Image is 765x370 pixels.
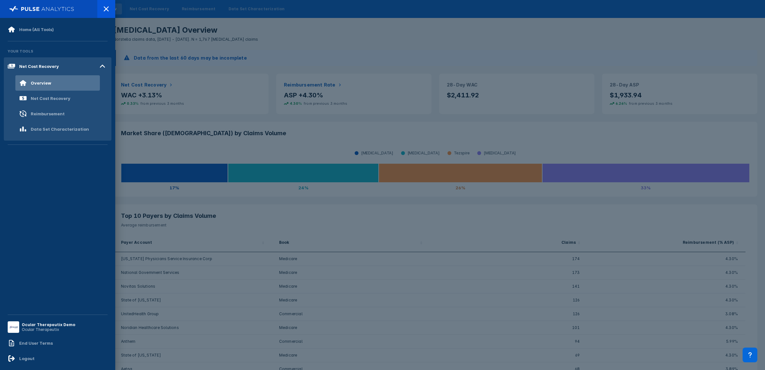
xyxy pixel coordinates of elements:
[31,80,51,86] div: Overview
[4,106,111,121] a: Reimbursement
[4,75,111,91] a: Overview
[31,127,89,132] div: Data Set Characterization
[19,356,35,361] div: Logout
[19,341,53,346] div: End User Terms
[9,4,74,13] img: pulse-logo-full-white.svg
[4,121,111,137] a: Data Set Characterization
[22,327,75,332] div: Ocular Therapeutix
[4,45,111,57] div: Your Tools
[31,96,70,101] div: Net Cost Recovery
[19,27,54,32] div: Home (All Tools)
[19,64,59,69] div: Net Cost Recovery
[31,111,65,116] div: Reimbursement
[4,91,111,106] a: Net Cost Recovery
[4,22,111,37] a: Home (All Tools)
[22,322,75,327] div: Ocular Therapeutix Demo
[9,323,18,332] img: menu button
[4,335,111,351] a: End User Terms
